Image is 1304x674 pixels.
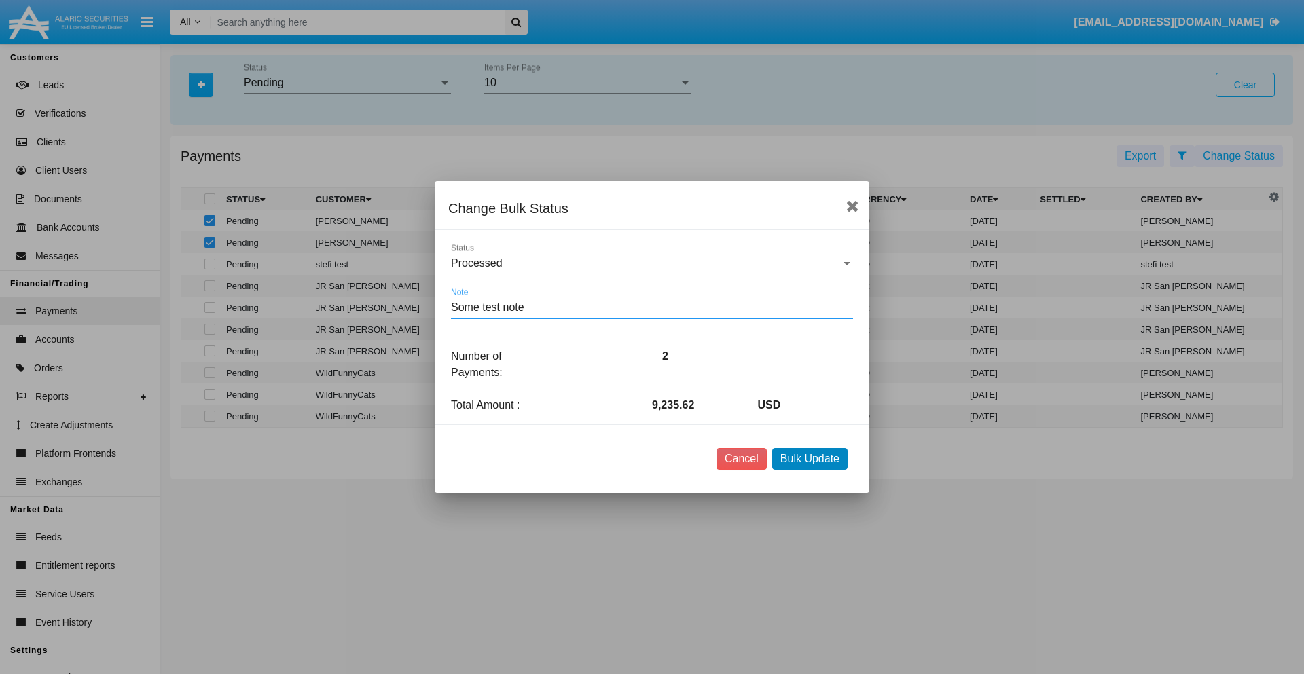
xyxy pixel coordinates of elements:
[758,397,864,413] p: USD
[652,348,758,364] p: 2
[717,448,767,470] button: Cancel
[451,257,503,269] span: Processed
[448,198,856,219] div: Change Bulk Status
[441,397,547,413] p: Total Amount :
[652,397,758,413] p: 9,235.62
[441,348,547,381] p: Number of Payments:
[772,448,848,470] button: Bulk Update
